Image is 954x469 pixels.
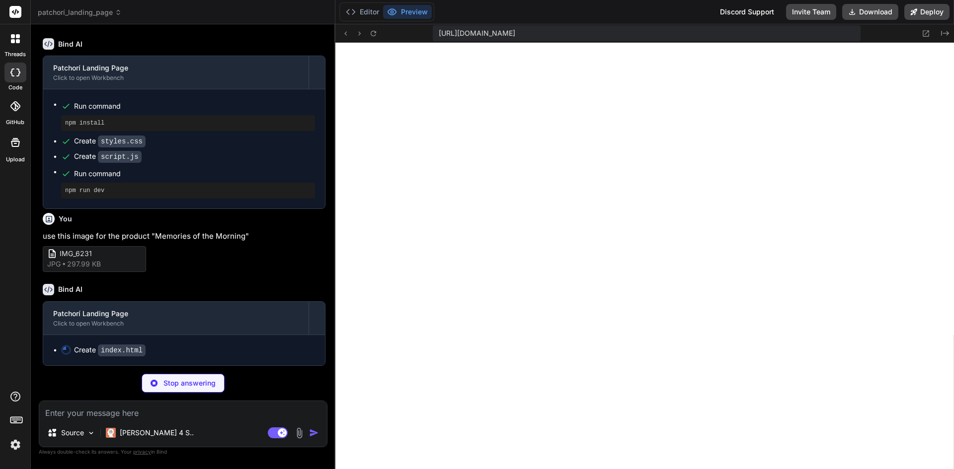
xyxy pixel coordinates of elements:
[65,187,311,195] pre: npm run dev
[294,427,305,439] img: attachment
[383,5,432,19] button: Preview
[7,436,24,453] img: settings
[61,428,84,438] p: Source
[43,231,325,242] p: use this image for the product "Memories of the Morning"
[53,320,299,328] div: Click to open Workbench
[43,56,309,89] button: Patchorí Landing PageClick to open Workbench
[335,43,954,469] iframe: Preview
[74,345,146,355] div: Create
[342,5,383,19] button: Editor
[53,74,299,82] div: Click to open Workbench
[904,4,950,20] button: Deploy
[6,118,24,127] label: GitHub
[309,428,319,438] img: icon
[439,28,515,38] span: [URL][DOMAIN_NAME]
[74,151,142,162] div: Create
[58,39,82,49] h6: Bind AI
[53,63,299,73] div: Patchorí Landing Page
[87,429,95,437] img: Pick Models
[98,151,142,163] code: script.js
[714,4,780,20] div: Discord Support
[38,7,122,17] span: patchorí_landing_page
[60,249,139,259] span: IMG_6231
[53,309,299,319] div: Patchorí Landing Page
[58,284,82,294] h6: Bind AI
[163,378,216,388] p: Stop answering
[98,344,146,356] code: index.html
[39,447,327,457] p: Always double-check its answers. Your in Bind
[106,428,116,438] img: Claude 4 Sonnet
[133,449,151,455] span: privacy
[6,155,25,164] label: Upload
[8,83,22,92] label: code
[120,428,194,438] p: [PERSON_NAME] 4 S..
[47,259,61,269] span: jpg
[842,4,898,20] button: Download
[74,136,146,146] div: Create
[43,302,309,335] button: Patchorí Landing PageClick to open Workbench
[65,119,311,127] pre: npm install
[98,135,146,147] code: styles.css
[59,214,72,224] h6: You
[4,50,26,59] label: threads
[786,4,836,20] button: Invite Team
[74,101,315,111] span: Run command
[74,169,315,179] span: Run command
[67,259,101,269] span: 297.99 KB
